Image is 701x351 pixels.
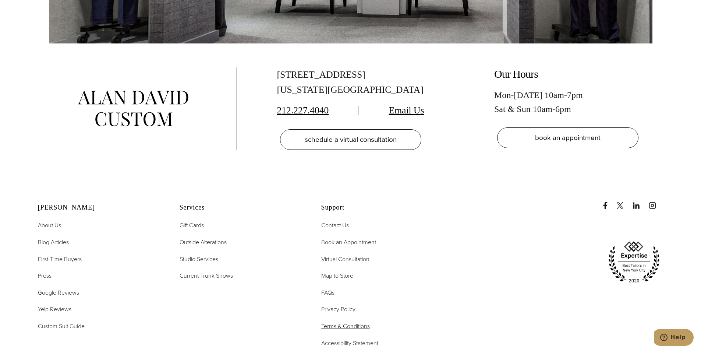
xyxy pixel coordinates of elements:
[494,88,641,116] div: Mon-[DATE] 10am-7pm Sat & Sun 10am-6pm
[38,305,71,313] span: Yelp Reviews
[321,305,355,313] span: Privacy Policy
[321,271,353,281] a: Map to Store
[321,322,370,330] span: Terms & Conditions
[497,127,638,148] a: book an appointment
[649,194,663,209] a: instagram
[321,255,369,264] a: Virtual Consultation
[180,221,204,230] a: Gift Cards
[38,322,85,330] span: Custom Suit Guide
[321,338,378,348] a: Accessibility Statement
[602,194,615,209] a: Facebook
[535,132,601,143] span: book an appointment
[654,329,694,347] iframe: Opens a widget where you can chat to one of our agents
[321,339,378,347] span: Accessibility Statement
[180,238,227,246] span: Outside Alterations
[38,305,71,314] a: Yelp Reviews
[321,221,349,230] a: Contact Us
[180,221,303,280] nav: Services Footer Nav
[321,305,355,314] a: Privacy Policy
[38,255,82,264] a: First-Time Buyers
[605,239,663,286] img: expertise, best tailors in new york city 2020
[180,221,204,229] span: Gift Cards
[38,322,85,331] a: Custom Suit Guide
[616,194,631,209] a: x/twitter
[305,134,397,145] span: schedule a virtual consultation
[38,271,52,281] a: Press
[180,271,233,281] a: Current Trunk Shows
[180,238,227,247] a: Outside Alterations
[280,129,421,150] a: schedule a virtual consultation
[321,221,445,348] nav: Support Footer Nav
[389,105,424,116] a: Email Us
[277,105,329,116] a: 212.227.4040
[633,194,647,209] a: linkedin
[321,204,445,212] h2: Support
[494,67,641,81] h2: Our Hours
[321,238,376,246] span: Book an Appointment
[180,204,303,212] h2: Services
[78,91,188,126] img: alan david custom
[38,221,61,230] a: About Us
[180,255,218,263] span: Studio Services
[38,238,69,246] span: Blog Articles
[321,221,349,229] span: Contact Us
[38,204,161,212] h2: [PERSON_NAME]
[38,238,69,247] a: Blog Articles
[180,255,218,264] a: Studio Services
[38,255,82,263] span: First-Time Buyers
[38,288,79,298] a: Google Reviews
[277,67,424,98] div: [STREET_ADDRESS] [US_STATE][GEOGRAPHIC_DATA]
[38,221,161,331] nav: Alan David Footer Nav
[38,221,61,229] span: About Us
[321,255,369,263] span: Virtual Consultation
[321,322,370,331] a: Terms & Conditions
[321,238,376,247] a: Book an Appointment
[321,288,334,298] a: FAQs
